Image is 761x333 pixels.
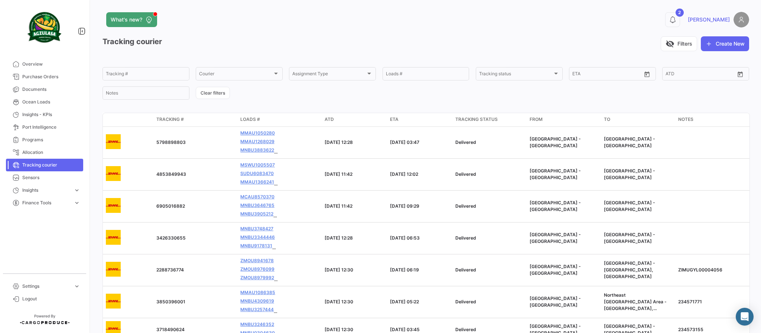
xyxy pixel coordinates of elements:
a: ZMOU8979992 [240,274,274,281]
datatable-header-cell: Loads # [237,113,321,126]
span: Purchase Orders [22,73,80,80]
span: Insights - KPIs [22,111,80,118]
datatable-header-cell: ATD [322,113,387,126]
button: Create New [701,36,749,51]
span: [DATE] 03:47 [390,139,419,145]
span: [DATE] 12:02 [390,171,418,177]
a: MNBU3246352 [240,321,274,328]
img: DHLIcon.png [106,230,121,245]
datatable-header-cell: Notes [675,113,749,126]
span: Delivered [455,171,476,177]
img: DHLIcon.png [106,262,121,277]
span: What's new? [111,16,142,23]
span: Sensors [22,174,80,181]
img: agzulasa-logo.png [26,9,63,46]
span: ZIMUGYL00004056 [678,267,722,273]
span: Guayaquil - Ecuador [530,264,581,276]
span: [DATE] 12:28 [325,139,353,145]
h3: Tracking courier [103,36,162,47]
span: ATD [325,116,334,123]
a: MMAU1268029 [240,138,274,145]
span: [DATE] 06:53 [390,235,420,241]
span: Guayaquil - Ecuador [530,232,581,244]
span: Logout [22,296,80,302]
button: What's new? [106,12,157,27]
span: Notes [678,116,693,123]
span: Delivered [455,203,476,209]
span: Allocation [22,149,80,156]
input: ATD From [666,72,686,78]
span: 4853849943 [156,171,186,177]
input: ETA To [597,72,630,78]
a: MNBU3905212 [240,211,273,217]
span: Assignment Type [292,72,366,78]
datatable-header-cell: Tracking # [153,113,237,126]
a: Sensors [6,171,83,184]
span: Delivered [455,299,476,304]
span: Delivered [455,267,476,273]
img: DHLIcon.png [106,198,121,213]
a: MNBU3748427 [240,225,273,232]
span: [DATE] 12:30 [325,299,353,304]
span: [DATE] 12:30 [325,267,353,273]
span: 2288736774 [156,267,184,273]
span: Shanghai - China, Peoples Republic [604,260,655,279]
span: [DATE] 09:29 [390,203,419,209]
span: [DATE] 03:45 [390,327,420,332]
img: placeholder-user.png [734,12,749,27]
datatable-header-cell: Tracking status [452,113,527,126]
span: Delivered [455,235,476,241]
span: 3850396001 [156,299,185,304]
a: MNBU3257444 [240,306,274,313]
span: Settings [22,283,71,290]
datatable-header-cell: To [601,113,675,126]
a: Tracking courier [6,159,83,171]
span: [DATE] 06:19 [390,267,419,273]
span: Dubai - United Arab Emirates [604,136,655,148]
span: From [530,116,543,123]
datatable-header-cell: logo [103,113,153,126]
span: 3718490624 [156,327,185,332]
a: MNBU3883622 [240,147,274,154]
a: Port Intelligence [6,121,83,133]
button: visibility_offFilters [661,36,697,51]
img: DHLIcon.png [106,294,121,309]
span: [DATE] 11:42 [325,203,352,209]
a: MMAU1086385 [240,289,275,296]
span: ETA [390,116,399,123]
span: Dubai - United Arab Emirates [604,200,655,212]
img: DHLIcon.png [106,134,121,149]
button: Open calendar [641,69,653,80]
span: expand_more [74,283,80,290]
a: Programs [6,133,83,146]
span: Loads # [240,116,260,123]
span: Tracking courier [22,162,80,168]
button: Open calendar [735,69,746,80]
a: ZMOU8976099 [240,266,274,273]
a: MNBU3646765 [240,202,274,209]
a: Allocation [6,146,83,159]
a: Documents [6,83,83,96]
span: 6905016882 [156,203,185,209]
span: Overview [22,61,80,67]
span: 234571771 [678,299,702,304]
a: MSWU1005507 [240,162,275,168]
button: Clear filters [196,87,230,99]
span: Tracking # [156,116,184,123]
a: Purchase Orders [6,70,83,83]
span: Ocean Loads [22,99,80,105]
span: Dubai - United Arab Emirates [604,232,655,244]
span: visibility_off [666,39,674,48]
input: ATD To [691,72,724,78]
span: Northeast China Area - China, Peoples Republic [604,292,667,318]
span: Guayaquil - Ecuador [530,168,581,180]
div: Open Intercom Messenger [736,308,754,326]
a: MMAU1366241 [240,179,274,185]
span: expand_more [74,187,80,194]
a: MNBU9178131 [240,243,272,249]
span: Dubai - United Arab Emirates [604,168,655,180]
a: SUDU6083470 [240,170,274,177]
span: Guayaquil - Ecuador [530,296,581,308]
a: Insights - KPIs [6,108,83,121]
span: Guayaquil - Ecuador [530,136,581,148]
